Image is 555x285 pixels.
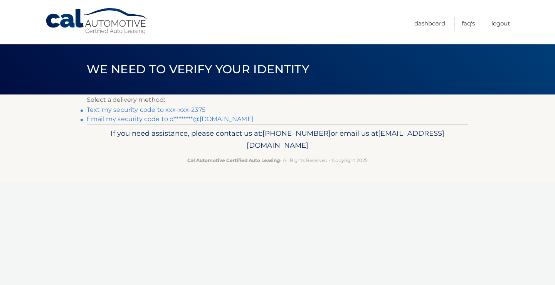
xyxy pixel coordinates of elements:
[45,8,149,35] a: Cal Automotive
[414,17,445,30] a: Dashboard
[491,17,510,30] a: Logout
[462,17,475,30] a: FAQ's
[187,157,280,163] strong: Cal Automotive Certified Auto Leasing
[87,94,468,105] p: Select a delivery method:
[87,106,205,113] a: Text my security code to xxx-xxx-2375
[92,156,463,164] p: - All Rights Reserved - Copyright 2025
[262,129,331,138] span: [PHONE_NUMBER]
[92,127,463,152] p: If you need assistance, please contact us at: or email us at
[87,62,309,76] span: We need to verify your identity
[87,115,254,123] a: Email my security code to d********@[DOMAIN_NAME]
